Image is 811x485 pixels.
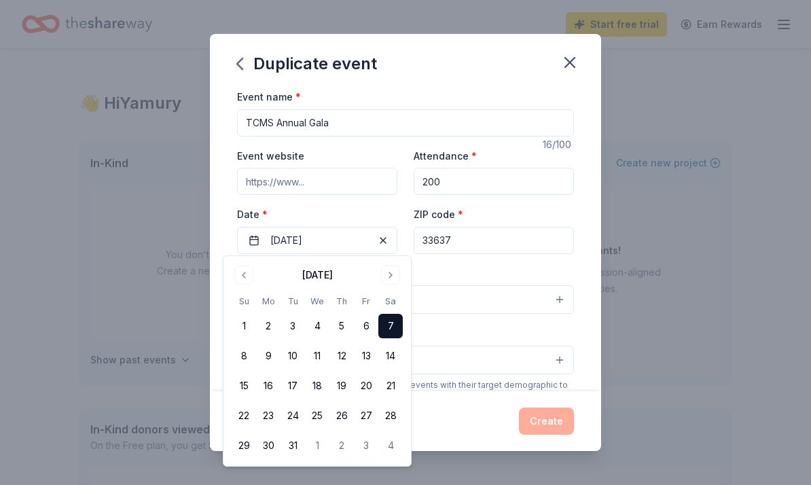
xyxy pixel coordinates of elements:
[354,344,378,368] button: 13
[232,374,256,398] button: 15
[281,344,305,368] button: 10
[237,149,304,163] label: Event website
[232,433,256,458] button: 29
[381,266,400,285] button: Go to next month
[281,403,305,428] button: 24
[232,403,256,428] button: 22
[256,314,281,338] button: 2
[354,374,378,398] button: 20
[414,168,574,195] input: 20
[378,433,403,458] button: 4
[256,403,281,428] button: 23
[305,314,329,338] button: 4
[305,403,329,428] button: 25
[305,433,329,458] button: 1
[305,344,329,368] button: 11
[256,374,281,398] button: 16
[414,208,463,221] label: ZIP code
[281,314,305,338] button: 3
[237,227,397,254] button: [DATE]
[354,433,378,458] button: 3
[329,433,354,458] button: 2
[354,403,378,428] button: 27
[354,314,378,338] button: 6
[232,294,256,308] th: Sunday
[378,314,403,338] button: 7
[281,294,305,308] th: Tuesday
[237,90,301,104] label: Event name
[256,433,281,458] button: 30
[543,137,574,153] div: 16 /100
[329,314,354,338] button: 5
[378,344,403,368] button: 14
[305,294,329,308] th: Wednesday
[354,294,378,308] th: Friday
[281,374,305,398] button: 17
[237,168,397,195] input: https://www...
[414,149,477,163] label: Attendance
[329,294,354,308] th: Thursday
[237,208,397,221] label: Date
[329,344,354,368] button: 12
[414,227,574,254] input: 12345 (U.S. only)
[237,109,574,137] input: Spring Fundraiser
[329,374,354,398] button: 19
[329,403,354,428] button: 26
[302,267,333,283] div: [DATE]
[378,374,403,398] button: 21
[256,294,281,308] th: Monday
[232,314,256,338] button: 1
[237,53,377,75] div: Duplicate event
[234,266,253,285] button: Go to previous month
[305,374,329,398] button: 18
[378,294,403,308] th: Saturday
[256,344,281,368] button: 9
[232,344,256,368] button: 8
[378,403,403,428] button: 28
[281,433,305,458] button: 31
